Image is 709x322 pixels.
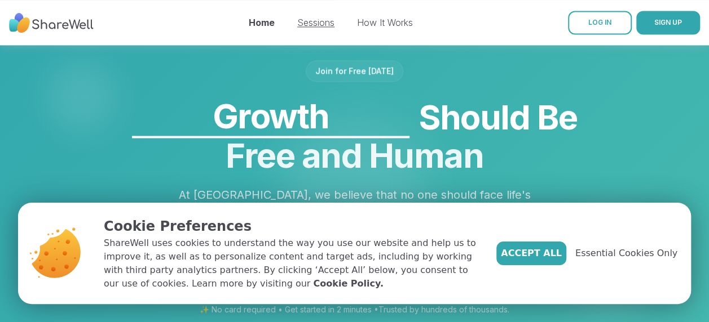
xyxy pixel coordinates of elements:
[226,135,483,175] span: Free and Human
[66,95,644,138] span: Should Be
[9,7,94,38] img: ShareWell Nav Logo
[496,241,566,265] button: Accept All
[104,216,478,236] p: Cookie Preferences
[165,185,544,240] p: At [GEOGRAPHIC_DATA], we believe that no one should face life's challenges alone. We've removed p...
[654,18,682,26] span: SIGN UP
[568,11,632,34] a: LOG IN
[306,60,403,82] div: Join for Free [DATE]
[249,17,275,28] a: Home
[588,18,611,26] span: LOG IN
[575,247,677,260] span: Essential Cookies Only
[313,277,383,290] a: Cookie Policy.
[501,247,562,260] span: Accept All
[297,17,334,28] a: Sessions
[66,303,644,315] p: ✨ No card required • Get started in 2 minutes • Trusted by hundreds of thousands.
[104,236,478,290] p: ShareWell uses cookies to understand the way you use our website and help us to improve it, as we...
[636,11,700,34] button: SIGN UP
[357,17,413,28] a: How It Works
[132,94,409,137] div: Growth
